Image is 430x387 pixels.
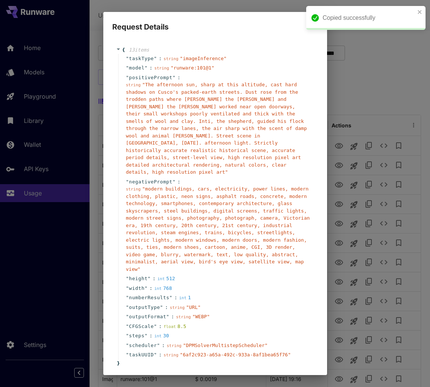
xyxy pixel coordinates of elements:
div: 8.5 [164,323,186,330]
span: " [160,304,163,310]
span: " [126,323,129,329]
span: string [164,56,179,61]
span: string [170,305,185,310]
span: string [126,83,141,87]
span: taskType [129,55,154,62]
span: " The afternoon sun, sharp at this altitude, cast hard shadows on Cusco's packed-earth streets. D... [126,82,307,175]
span: : [174,294,177,301]
span: : [178,74,181,81]
span: " [169,295,172,300]
span: " [144,333,147,338]
div: 768 [154,285,172,292]
span: " [126,56,129,61]
span: " 6af2c923-a65a-492c-933a-8af1bea65f76 " [180,352,291,357]
div: 1 [179,294,191,301]
span: " imageInference " [180,56,226,61]
span: width [129,285,145,292]
span: int [157,276,165,281]
span: string [167,343,182,348]
button: close [417,9,423,15]
span: string [126,187,141,192]
span: } [116,360,120,367]
span: : [150,285,153,292]
div: 30 [154,332,169,340]
span: : [165,304,168,311]
span: " [154,352,157,357]
span: " [154,323,157,329]
div: Copied successfully [323,13,415,22]
span: " [144,285,147,291]
h2: Request Details [103,12,327,33]
span: " [157,343,160,348]
span: " [126,304,129,310]
span: : [162,342,165,349]
span: " [126,179,129,185]
span: string [164,353,179,357]
span: : [159,351,162,359]
div: 512 [157,275,175,282]
span: string [176,315,191,319]
span: " URL " [186,304,201,310]
span: negativePrompt [129,178,173,186]
span: : [178,178,181,186]
span: outputFormat [129,313,166,321]
span: " WEBP " [192,314,210,319]
span: " [154,56,157,61]
span: int [154,286,162,291]
span: CFGScale [129,323,154,330]
span: : [171,313,174,321]
span: string [154,66,169,71]
span: int [154,334,162,338]
span: : [159,323,162,330]
span: { [122,46,125,54]
span: float [164,324,176,329]
span: : [159,55,162,62]
span: outputType [129,304,160,311]
span: " [126,65,129,71]
span: " [148,276,151,281]
span: " [126,343,129,348]
span: " [126,352,129,357]
span: " [126,333,129,338]
span: model [129,64,145,72]
span: " modern buildings, cars, electricity, power lines, modern clothing, plastic, neon signs, asphalt... [126,186,310,272]
span: height [129,275,148,282]
span: " [126,295,129,300]
span: " [166,314,169,319]
span: " [126,276,129,281]
span: " [126,314,129,319]
span: taskUUID [129,351,154,359]
span: scheduler [129,342,157,349]
span: " [172,179,175,185]
span: " [126,285,129,291]
span: int [179,295,186,300]
span: " runware:101@1 " [170,65,214,71]
span: " [144,65,147,71]
span: steps [129,332,145,340]
span: : [150,332,153,340]
span: " [126,75,129,80]
span: numberResults [129,294,169,301]
span: : [150,64,153,72]
span: positivePrompt [129,74,173,81]
span: 13 item s [129,47,149,53]
span: " [172,75,175,80]
span: : [153,275,156,282]
span: " DPMSolverMultistepScheduler " [183,343,268,348]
